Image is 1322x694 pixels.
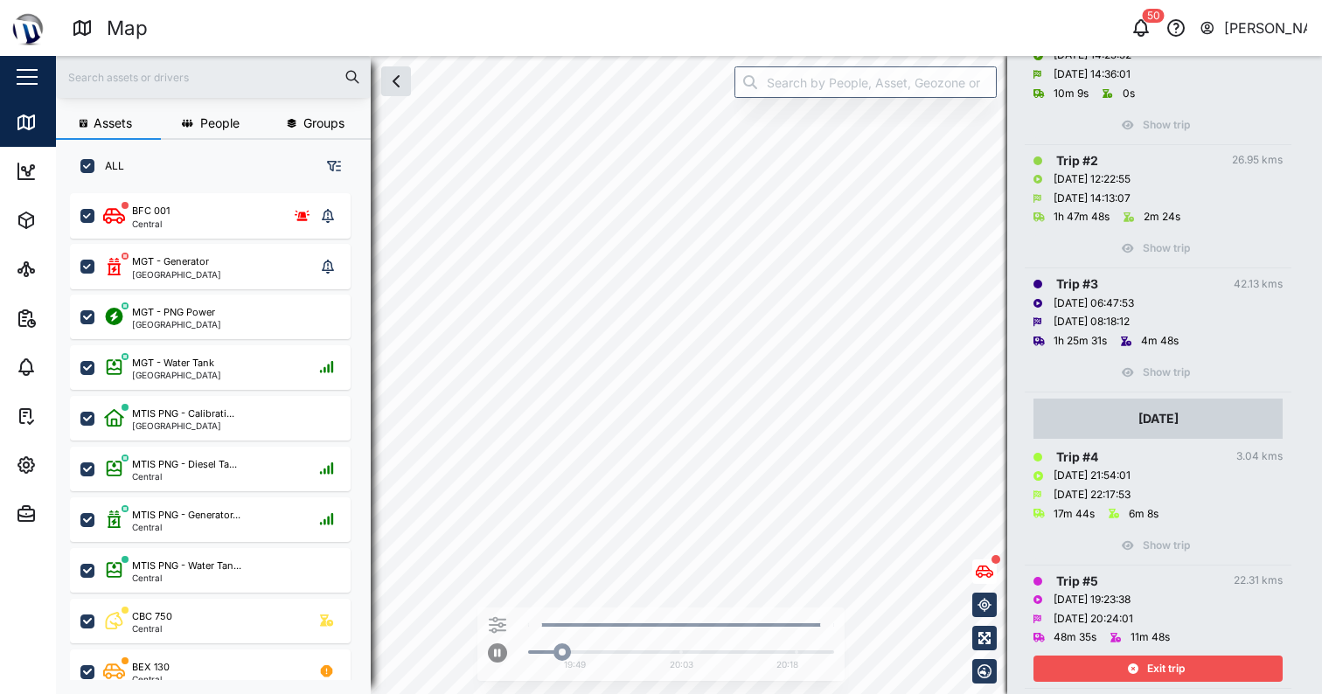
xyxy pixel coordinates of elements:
[1054,333,1107,350] div: 1h 25m 31s
[1056,274,1098,294] div: Trip # 3
[1056,151,1098,170] div: Trip # 2
[132,624,172,633] div: Central
[1033,656,1283,682] button: Exit trip
[200,117,240,129] span: People
[45,455,108,475] div: Settings
[1054,209,1110,226] div: 1h 47m 48s
[1199,16,1308,40] button: [PERSON_NAME]
[1131,629,1170,646] div: 11m 48s
[1054,592,1131,608] div: [DATE] 19:23:38
[94,159,124,173] label: ALL
[1224,17,1308,39] div: [PERSON_NAME]
[132,204,170,219] div: BFC 001
[45,113,85,132] div: Map
[132,254,209,269] div: MGT - Generator
[45,211,100,230] div: Assets
[1054,66,1131,83] div: [DATE] 14:36:01
[1141,333,1179,350] div: 4m 48s
[1054,629,1096,646] div: 48m 35s
[734,66,997,98] input: Search by People, Asset, Geozone or Place
[1054,191,1131,207] div: [DATE] 14:13:07
[132,356,214,371] div: MGT - Water Tank
[132,406,234,421] div: MTIS PNG - Calibrati...
[132,305,215,320] div: MGT - PNG Power
[1236,448,1283,465] div: 3.04 kms
[132,508,240,523] div: MTIS PNG - Generator...
[776,658,798,672] div: 20:18
[1054,487,1131,503] div: [DATE] 22:17:53
[45,162,124,181] div: Dashboard
[132,573,241,582] div: Central
[1054,611,1133,628] div: [DATE] 20:24:01
[45,260,87,279] div: Sites
[45,504,97,524] div: Admin
[1129,506,1158,523] div: 6m 8s
[1234,573,1283,589] div: 22.31 kms
[132,609,172,624] div: CBC 750
[132,660,170,675] div: BEX 130
[1054,468,1131,484] div: [DATE] 21:54:01
[1054,506,1095,523] div: 17m 44s
[132,675,170,684] div: Central
[66,64,360,90] input: Search assets or drivers
[1232,152,1283,169] div: 26.95 kms
[670,658,693,672] div: 20:03
[1144,209,1180,226] div: 2m 24s
[1054,314,1130,330] div: [DATE] 08:18:12
[132,421,234,430] div: [GEOGRAPHIC_DATA]
[564,658,586,672] div: 19:49
[1123,86,1135,102] div: 0s
[132,219,170,228] div: Central
[1056,572,1098,591] div: Trip # 5
[132,523,240,531] div: Central
[45,309,105,328] div: Reports
[132,559,241,573] div: MTIS PNG - Water Tan...
[1054,295,1134,312] div: [DATE] 06:47:53
[45,357,100,377] div: Alarms
[94,117,132,129] span: Assets
[1143,9,1165,23] div: 50
[1147,656,1185,681] span: Exit trip
[132,270,221,279] div: [GEOGRAPHIC_DATA]
[1056,448,1098,467] div: Trip # 4
[132,371,221,379] div: [GEOGRAPHIC_DATA]
[132,472,237,481] div: Central
[45,406,94,426] div: Tasks
[107,13,148,44] div: Map
[56,56,1322,694] canvas: Map
[1054,86,1089,102] div: 10m 9s
[132,457,237,472] div: MTIS PNG - Diesel Ta...
[132,320,221,329] div: [GEOGRAPHIC_DATA]
[1138,409,1179,428] div: [DATE]
[1054,171,1131,188] div: [DATE] 12:22:55
[303,117,344,129] span: Groups
[70,187,370,680] div: grid
[9,9,47,47] img: Main Logo
[1234,276,1283,293] div: 42.13 kms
